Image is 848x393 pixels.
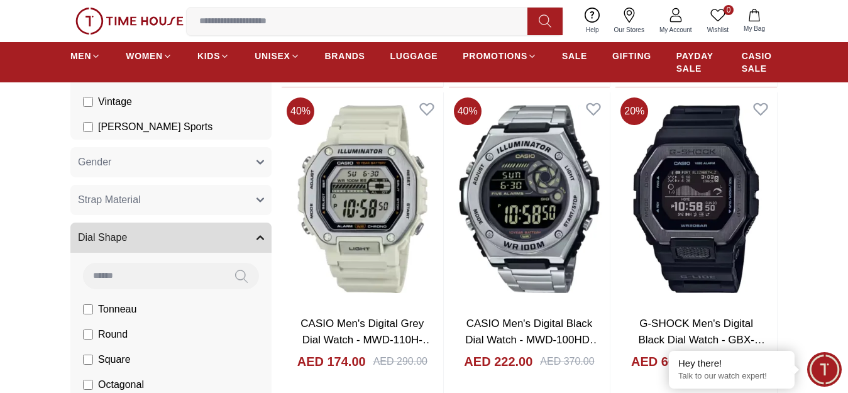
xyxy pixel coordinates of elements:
span: Strap Material [78,192,141,208]
span: Gender [78,155,111,170]
a: PROMOTIONS [463,45,537,67]
a: SALE [562,45,587,67]
a: PAYDAY SALE [676,45,717,80]
a: Help [578,5,607,37]
span: Square [98,352,131,367]
span: WOMEN [126,50,163,62]
span: [PERSON_NAME] Sports [98,119,212,135]
span: MEN [70,50,91,62]
input: Vintage [83,97,93,107]
input: Octagonal [83,380,93,390]
div: Hey there! [678,357,785,370]
span: UNISEX [255,50,290,62]
h4: AED 174.00 [297,353,366,370]
div: Chat Widget [807,352,842,387]
img: ... [75,8,184,35]
span: 40 % [454,97,482,125]
input: [PERSON_NAME] Sports [83,122,93,132]
a: BRANDS [325,45,365,67]
h4: AED 660.00 [631,353,700,370]
div: AED 290.00 [373,354,427,369]
span: PROMOTIONS [463,50,527,62]
span: GIFTING [612,50,651,62]
a: GIFTING [612,45,651,67]
a: CASIO Men's Digital Black Dial Watch - MWD-100HD-1BVDF [465,318,600,362]
a: WOMEN [126,45,172,67]
span: Octagonal [98,377,144,392]
span: SALE [562,50,587,62]
img: CASIO Men's Digital Black Dial Watch - MWD-100HD-1BVDF [449,92,610,306]
a: LUGGAGE [390,45,438,67]
a: CASIO Men's Digital Grey Dial Watch - MWD-110H-8AVDF [300,318,433,362]
img: CASIO Men's Digital Grey Dial Watch - MWD-110H-8AVDF [282,92,443,306]
a: UNISEX [255,45,299,67]
span: Dial Shape [78,230,127,245]
span: Vintage [98,94,132,109]
img: G-SHOCK Men's Digital Black Dial Watch - GBX-100NS-1DR [615,92,777,306]
span: 40 % [287,97,314,125]
button: Gender [70,147,272,177]
span: KIDS [197,50,220,62]
input: Square [83,355,93,365]
span: Round [98,327,128,342]
input: Tonneau [83,304,93,314]
button: Dial Shape [70,223,272,253]
a: CASIO SALE [742,45,778,80]
span: BRANDS [325,50,365,62]
p: Talk to our watch expert! [678,371,785,382]
span: Our Stores [609,25,649,35]
span: My Account [654,25,697,35]
a: 0Wishlist [700,5,736,37]
div: AED 370.00 [540,354,594,369]
a: KIDS [197,45,229,67]
span: My Bag [739,24,770,33]
a: MEN [70,45,101,67]
span: 0 [724,5,734,15]
a: Our Stores [607,5,652,37]
span: Wishlist [702,25,734,35]
span: 20 % [620,97,648,125]
span: Help [581,25,604,35]
h4: AED 222.00 [464,353,532,370]
button: My Bag [736,6,773,36]
a: G-SHOCK Men's Digital Black Dial Watch - GBX-100NS-1DR [638,318,765,362]
input: Round [83,329,93,340]
span: LUGGAGE [390,50,438,62]
span: PAYDAY SALE [676,50,717,75]
span: CASIO SALE [742,50,778,75]
span: Tonneau [98,302,136,317]
button: Strap Material [70,185,272,215]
